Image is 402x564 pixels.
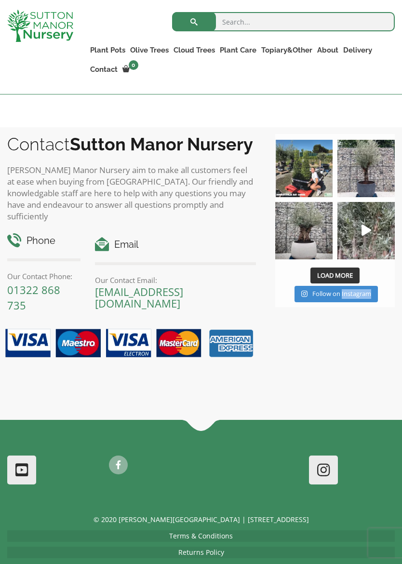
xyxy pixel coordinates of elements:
[7,10,73,42] img: logo
[315,43,341,57] a: About
[310,268,360,284] button: Load More
[337,202,395,259] a: Play
[337,202,395,259] img: New arrivals Monday morning of beautiful olive trees 🤩🤩 The weather is beautiful this summer, gre...
[341,43,375,57] a: Delivery
[317,271,353,280] span: Load More
[171,43,217,57] a: Cloud Trees
[275,140,333,197] img: Our elegant & picturesque Angustifolia Cones are an exquisite addition to your Bay Tree collectio...
[169,531,233,540] a: Terms & Conditions
[95,274,256,286] p: Our Contact Email:
[7,164,256,222] p: [PERSON_NAME] Manor Nursery aim to make all customers feel at ease when buying from [GEOGRAPHIC_D...
[70,134,253,154] b: Sutton Manor Nursery
[275,202,333,259] img: Check out this beauty we potted at our nursery today ❤️‍🔥 A huge, ancient gnarled Olive tree plan...
[7,514,395,525] p: © 2020 [PERSON_NAME][GEOGRAPHIC_DATA] | [STREET_ADDRESS]
[7,134,256,154] h2: Contact
[7,282,60,312] a: 01322 868 735
[7,233,80,248] h4: Phone
[172,12,395,31] input: Search...
[217,43,259,57] a: Plant Care
[129,60,138,70] span: 0
[337,140,395,197] img: A beautiful multi-stem Spanish Olive tree potted in our luxurious fibre clay pots 😍😍
[312,289,371,298] span: Follow on Instagram
[88,63,120,76] a: Contact
[178,548,224,557] a: Returns Policy
[128,43,171,57] a: Olive Trees
[301,290,308,297] svg: Instagram
[7,270,80,282] p: Our Contact Phone:
[120,63,141,76] a: 0
[88,43,128,57] a: Plant Pots
[259,43,315,57] a: Topiary&Other
[295,286,378,302] a: Instagram Follow on Instagram
[95,237,256,252] h4: Email
[362,225,371,236] svg: Play
[95,284,183,310] a: [EMAIL_ADDRESS][DOMAIN_NAME]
